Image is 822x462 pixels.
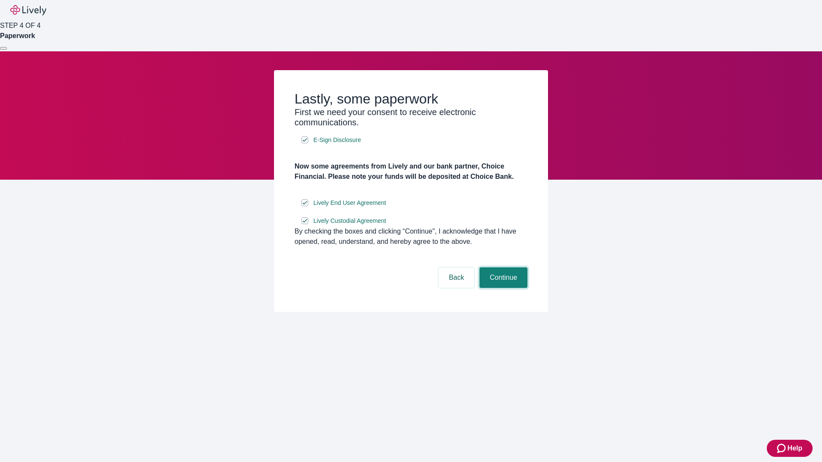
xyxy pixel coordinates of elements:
div: By checking the boxes and clicking “Continue", I acknowledge that I have opened, read, understand... [295,226,527,247]
h2: Lastly, some paperwork [295,91,527,107]
button: Continue [479,267,527,288]
a: e-sign disclosure document [312,216,388,226]
span: E-Sign Disclosure [313,136,361,145]
img: Lively [10,5,46,15]
span: Lively End User Agreement [313,198,386,207]
button: Zendesk support iconHelp [767,440,813,457]
a: e-sign disclosure document [312,135,363,145]
span: Lively Custodial Agreement [313,216,386,225]
h3: First we need your consent to receive electronic communications. [295,107,527,127]
button: Back [438,267,474,288]
a: e-sign disclosure document [312,198,388,208]
span: Help [787,443,802,453]
svg: Zendesk support icon [777,443,787,453]
h4: Now some agreements from Lively and our bank partner, Choice Financial. Please note your funds wi... [295,161,527,182]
